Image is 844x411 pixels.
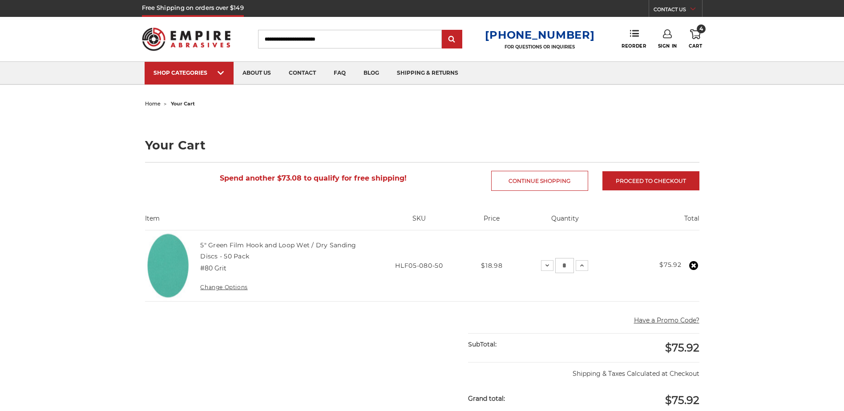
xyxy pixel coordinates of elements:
span: $75.92 [665,394,699,407]
div: SHOP CATEGORIES [153,69,225,76]
strong: Grand total: [468,395,505,403]
input: 5" Green Film Hook and Loop Wet / Dry Sanding Discs - 50 Pack Quantity: [555,258,574,273]
div: SubTotal: [468,334,584,355]
a: home [145,101,161,107]
dd: #80 Grit [200,264,226,273]
input: Submit [443,31,461,48]
img: 5" Green Film Hook and Loop Wet / Dry Sanding Discs - 50 Pack [145,230,191,301]
span: Spend another $73.08 to qualify for free shipping! [220,174,407,182]
a: Change Options [200,284,247,290]
span: Reorder [622,43,646,49]
a: 5" Green Film Hook and Loop Wet / Dry Sanding Discs - 50 Pack [200,241,356,260]
img: Empire Abrasives [142,22,231,56]
th: SKU [369,214,469,230]
th: Item [145,214,369,230]
a: Reorder [622,29,646,48]
a: [PHONE_NUMBER] [485,28,594,41]
p: FOR QUESTIONS OR INQUIRIES [485,44,594,50]
th: Quantity [514,214,616,230]
a: about us [234,62,280,85]
span: your cart [171,101,195,107]
p: Shipping & Taxes Calculated at Checkout [468,362,699,379]
strong: $75.92 [659,261,681,269]
a: Proceed to checkout [602,171,699,190]
th: Price [469,214,514,230]
button: Have a Promo Code? [634,316,699,325]
a: Continue Shopping [491,171,588,191]
a: blog [355,62,388,85]
span: $75.92 [665,341,699,354]
span: $18.98 [481,262,502,270]
a: contact [280,62,325,85]
span: Cart [689,43,702,49]
a: CONTACT US [654,4,702,17]
span: Sign In [658,43,677,49]
a: 4 Cart [689,29,702,49]
span: 4 [697,24,706,33]
a: shipping & returns [388,62,467,85]
span: HLF05-080-50 [395,262,443,270]
th: Total [616,214,699,230]
h1: Your Cart [145,139,699,151]
a: faq [325,62,355,85]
